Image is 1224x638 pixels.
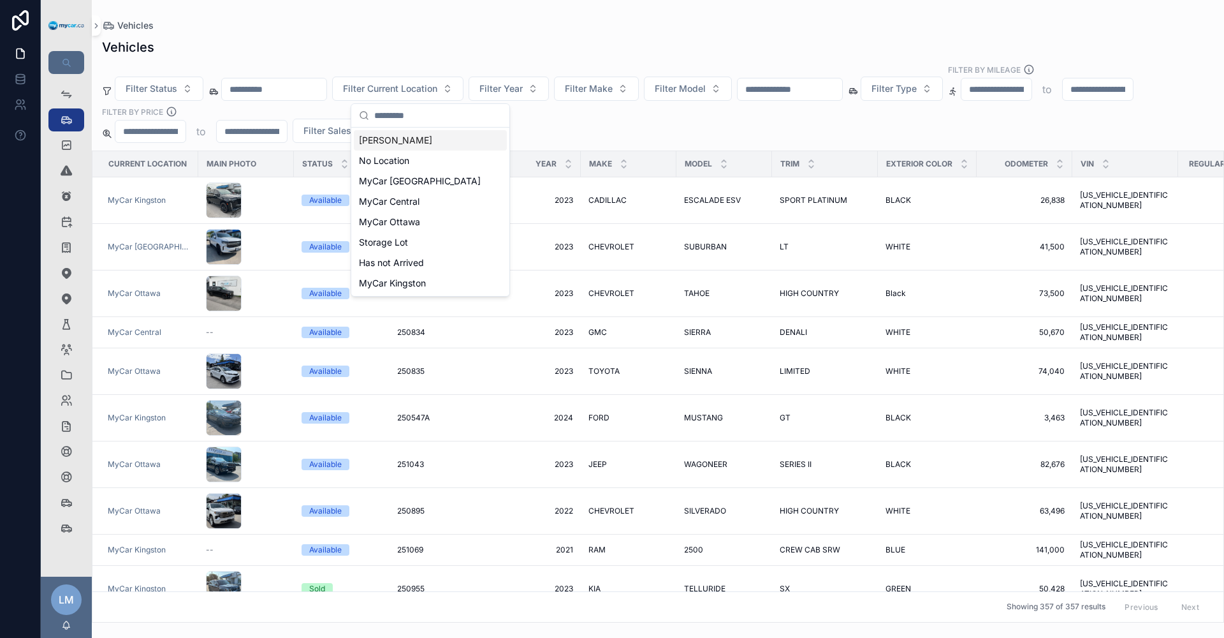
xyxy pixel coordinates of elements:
a: LT [780,242,870,252]
a: 250895 [397,506,477,516]
a: MyCar Kingston [108,195,166,205]
span: ESCALADE ESV [684,195,741,205]
span: GREEN [885,584,911,594]
div: Available [309,505,342,517]
span: Filter Type [871,82,917,95]
a: WHITE [885,366,969,376]
div: Available [309,366,342,377]
a: WHITE [885,242,969,252]
span: VIN [1081,159,1094,169]
span: Showing 357 of 357 results [1007,602,1105,612]
span: SX [780,584,790,594]
a: 2023 [493,366,573,376]
a: 141,000 [984,545,1065,555]
a: 2023 [493,288,573,299]
span: KIA [588,584,601,594]
span: LM [59,592,74,607]
span: MyCar Kingston [359,277,426,290]
span: Current Location [108,159,187,169]
img: App logo [48,21,84,31]
span: MyCar Ottawa [108,366,161,376]
span: MyCar Central [359,195,419,208]
a: SILVERADO [684,506,764,516]
a: BLACK [885,195,969,205]
button: Select Button [554,77,639,101]
a: [US_VEHICLE_IDENTIFICATION_NUMBER] [1080,540,1170,560]
a: 2500 [684,545,764,555]
button: Select Button [469,77,549,101]
label: FILTER BY PRICE [102,106,163,117]
span: BLACK [885,459,911,470]
span: TAHOE [684,288,710,299]
span: HIGH COUNTRY [780,288,839,299]
a: [US_VEHICLE_IDENTIFICATION_NUMBER] [1080,408,1170,428]
span: 73,500 [984,288,1065,299]
span: SPORT PLATINUM [780,195,847,205]
span: MyCar Ottawa [108,288,161,299]
a: GMC [588,327,669,338]
a: [US_VEHICLE_IDENTIFICATION_NUMBER] [1080,361,1170,382]
span: [US_VEHICLE_IDENTIFICATION_NUMBER] [1080,454,1170,475]
span: 250547A [397,413,430,423]
div: Sold [309,583,325,595]
span: WAGONEER [684,459,727,470]
a: [US_VEHICLE_IDENTIFICATION_NUMBER] [1080,501,1170,521]
a: CHEVROLET [588,242,669,252]
a: MyCar Kingston [108,545,191,555]
span: Filter Year [479,82,523,95]
a: 74,040 [984,366,1065,376]
a: 41,500 [984,242,1065,252]
a: JEEP [588,459,669,470]
span: 2500 [684,545,703,555]
a: Available [302,544,382,556]
span: SERIES II [780,459,812,470]
span: RAM [588,545,606,555]
a: 50,670 [984,327,1065,338]
a: Available [302,459,382,470]
span: TOYOTA [588,366,620,376]
a: TAHOE [684,288,764,299]
div: Suggestions [351,128,509,296]
a: ESCALADE ESV [684,195,764,205]
a: 251069 [397,545,477,555]
span: Exterior Color [886,159,952,169]
a: MUSTANG [684,413,764,423]
span: LT [780,242,789,252]
a: Vehicles [102,19,154,32]
a: HIGH COUNTRY [780,506,870,516]
a: 26,838 [984,195,1065,205]
div: Available [309,195,342,206]
a: MyCar Ottawa [108,506,191,516]
a: SIENNA [684,366,764,376]
p: to [1042,82,1052,97]
a: MyCar Central [108,327,161,338]
span: 250835 [397,366,425,376]
span: Odometer [1005,159,1048,169]
div: Available [309,327,342,338]
a: 250547A [397,413,477,423]
span: [PERSON_NAME] [359,134,432,147]
a: MyCar Kingston [108,413,166,423]
a: BLUE [885,545,969,555]
a: HIGH COUNTRY [780,288,870,299]
a: MyCar Kingston [108,195,191,205]
a: [US_VEHICLE_IDENTIFICATION_NUMBER] [1080,283,1170,304]
span: 250895 [397,506,425,516]
button: Select Button [293,119,401,143]
a: MyCar Ottawa [108,366,191,376]
div: Available [309,459,342,470]
span: 2021 [493,545,573,555]
span: MyCar [GEOGRAPHIC_DATA] [359,175,481,188]
a: -- [206,545,286,555]
span: 2023 [493,327,573,338]
div: Available [309,241,342,253]
a: MyCar [GEOGRAPHIC_DATA] [108,242,191,252]
span: Filter Status [126,82,177,95]
span: CHEVROLET [588,506,634,516]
